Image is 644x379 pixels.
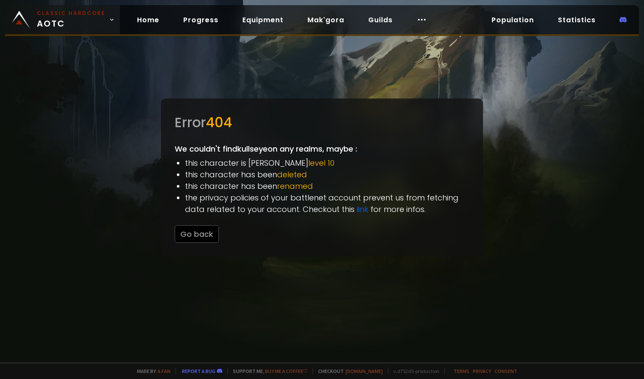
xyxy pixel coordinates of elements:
span: Checkout [313,368,383,374]
span: v. d752d5 - production [388,368,439,374]
span: Support me, [227,368,307,374]
span: deleted [277,169,307,180]
span: renamed [277,181,313,191]
div: Error [175,112,469,133]
a: Guilds [361,11,400,29]
a: Classic HardcoreAOTC [5,5,120,34]
a: link [357,204,368,215]
div: We couldn't find kullseye on any realms, maybe : [161,98,483,257]
a: Equipment [236,11,290,29]
li: this character is [PERSON_NAME] [185,157,469,169]
li: this character has been [185,180,469,192]
li: this character has been [185,169,469,180]
a: Report a bug [182,368,215,374]
span: level 10 [308,158,334,168]
button: Go back [175,225,219,243]
a: Population [485,11,541,29]
a: Home [130,11,166,29]
li: the privacy policies of your battlenet account prevent us from fetching data related to your acco... [185,192,469,215]
a: Go back [175,229,219,239]
a: Statistics [551,11,602,29]
a: Privacy [473,368,491,374]
a: a fan [158,368,170,374]
a: Buy me a coffee [265,368,307,374]
a: [DOMAIN_NAME] [346,368,383,374]
span: AOTC [37,9,105,30]
small: Classic Hardcore [37,9,105,17]
a: Mak'gora [301,11,351,29]
a: Terms [453,368,469,374]
a: Progress [176,11,225,29]
span: 404 [206,113,232,132]
a: Consent [495,368,517,374]
span: Made by [132,368,170,374]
